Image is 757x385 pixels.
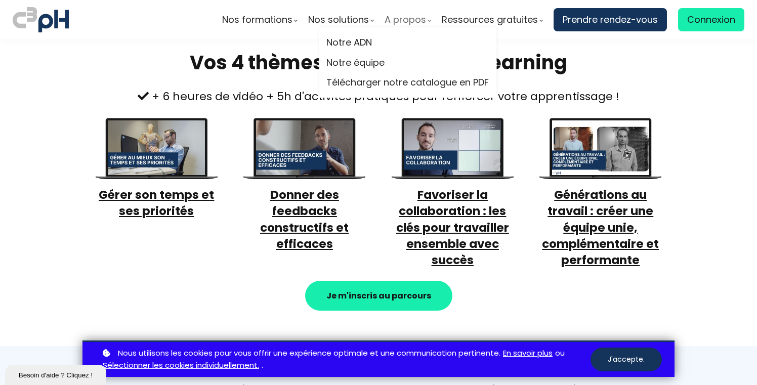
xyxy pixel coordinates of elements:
[591,348,662,371] button: J'accepte.
[95,88,662,105] div: + 6 heures de vidéo + 5h d'activités pratiques pour renforcer votre apprentissage !
[118,347,500,360] span: Nous utilisons les cookies pour vous offrir une expérience optimale et une communication pertinente.
[326,290,431,302] strong: Je m'inscris au parcours
[687,12,735,27] span: Connexion
[396,187,509,268] a: Favoriser la collaboration : les clés pour travailler ensemble avec succès
[542,187,659,268] a: Générations au travail : créer une équipe unie, complémentaire et performante
[385,12,426,27] span: A propos
[554,8,667,31] a: Prendre rendez-vous
[305,281,452,311] button: Je m'inscris au parcours
[326,75,489,90] a: Télécharger notre catalogue en PDF
[326,35,489,50] a: Notre ADN
[678,8,744,31] a: Connexion
[5,363,108,385] iframe: chat widget
[563,12,658,27] span: Prendre rendez-vous
[103,359,259,372] a: Sélectionner les cookies individuellement.
[100,347,591,372] p: ou .
[503,347,553,360] a: En savoir plus
[13,5,69,34] img: logo C3PH
[222,12,292,27] span: Nos formations
[308,12,369,27] span: Nos solutions
[95,51,662,75] h1: Vos 4 thèmes de formation e-learning
[99,187,214,219] a: Gérer son temps et ses priorités
[442,12,538,27] span: Ressources gratuites
[326,55,489,70] a: Notre équipe
[260,187,349,252] a: Donner des feedbacks constructifs et efficaces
